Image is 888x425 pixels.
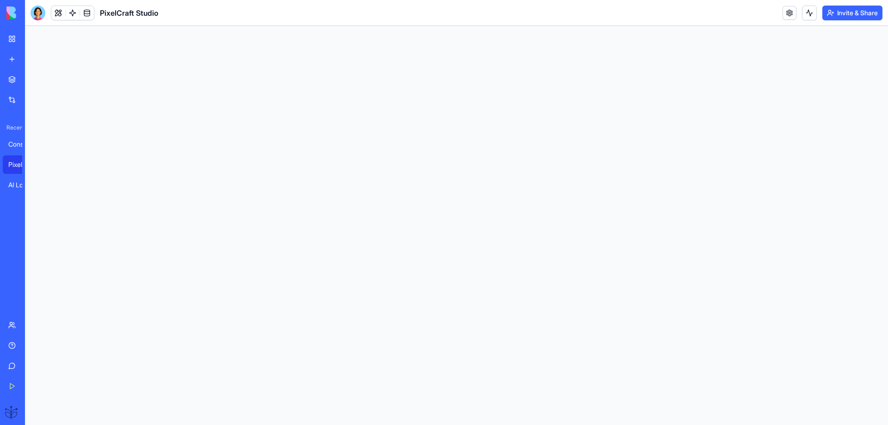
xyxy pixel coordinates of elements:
span: Recent [3,124,22,131]
button: Invite & Share [822,6,882,20]
div: Construction Estimating Pro [8,140,34,149]
div: AI Logo Generator [8,180,34,190]
a: PixelCraft Studio [3,155,40,174]
a: AI Logo Generator [3,176,40,194]
span: PixelCraft Studio [100,7,158,18]
div: PixelCraft Studio [8,160,34,169]
img: logo [6,6,64,19]
a: Construction Estimating Pro [3,135,40,154]
img: ACg8ocJXc4biGNmL-6_84M9niqKohncbsBQNEji79DO8k46BE60Re2nP=s96-c [5,405,19,419]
